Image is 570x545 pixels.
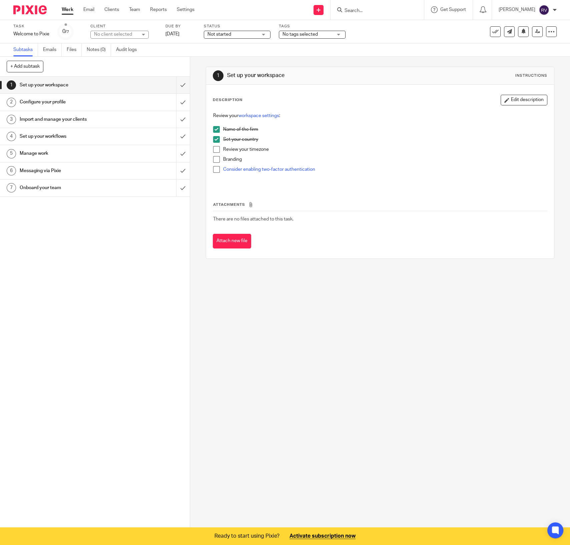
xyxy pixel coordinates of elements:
h1: Set up your workspace [20,80,119,90]
img: Pixie [13,5,47,14]
div: 5 [7,149,16,158]
div: Welcome to Pixie [13,31,49,37]
p: Name of the firm [223,126,547,133]
h1: Configure your profile [20,97,119,107]
p: Review your timezone [223,146,547,153]
button: + Add subtask [7,61,43,72]
h1: Messaging via Pixie [20,166,119,176]
button: Edit description [501,95,547,105]
span: There are no files attached to this task. [213,217,294,221]
div: 3 [7,115,16,124]
a: Audit logs [116,43,142,56]
div: No client selected [94,31,137,38]
a: Clients [104,6,119,13]
a: Settings [177,6,194,13]
div: 1 [213,70,223,81]
a: Subtasks [13,43,38,56]
p: Branding [223,156,547,163]
p: Description [213,97,242,103]
span: Not started [207,32,231,37]
h1: Set up your workspace [227,72,394,79]
span: [DATE] [165,32,179,36]
button: Attach new file [213,234,251,249]
div: 6 [7,166,16,175]
label: Tags [279,24,346,29]
h1: Import and manage your clients [20,114,119,124]
div: 2 [7,98,16,107]
small: /7 [65,30,69,34]
input: Search [344,8,404,14]
span: No tags selected [282,32,318,37]
a: Team [129,6,140,13]
p: Review your : [213,112,547,119]
p: [PERSON_NAME] [499,6,535,13]
span: Attachments [213,203,245,206]
a: Files [67,43,82,56]
a: Reports [150,6,167,13]
label: Task [13,24,49,29]
h1: Onboard your team [20,183,119,193]
a: workspace settings [238,113,279,118]
a: Consider enabling two-factor authentication [223,167,315,172]
div: 1 [7,80,16,90]
a: Emails [43,43,62,56]
label: Client [90,24,157,29]
div: Instructions [515,73,547,78]
label: Status [204,24,270,29]
h1: Manage work [20,148,119,158]
a: Email [83,6,94,13]
img: svg%3E [539,5,549,15]
label: Due by [165,24,195,29]
a: Work [62,6,73,13]
h1: Set up your workflows [20,131,119,141]
div: 0 [62,28,69,35]
a: Notes (0) [87,43,111,56]
span: Get Support [440,7,466,12]
div: 4 [7,132,16,141]
p: Set your country [223,136,547,143]
div: 7 [7,183,16,192]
